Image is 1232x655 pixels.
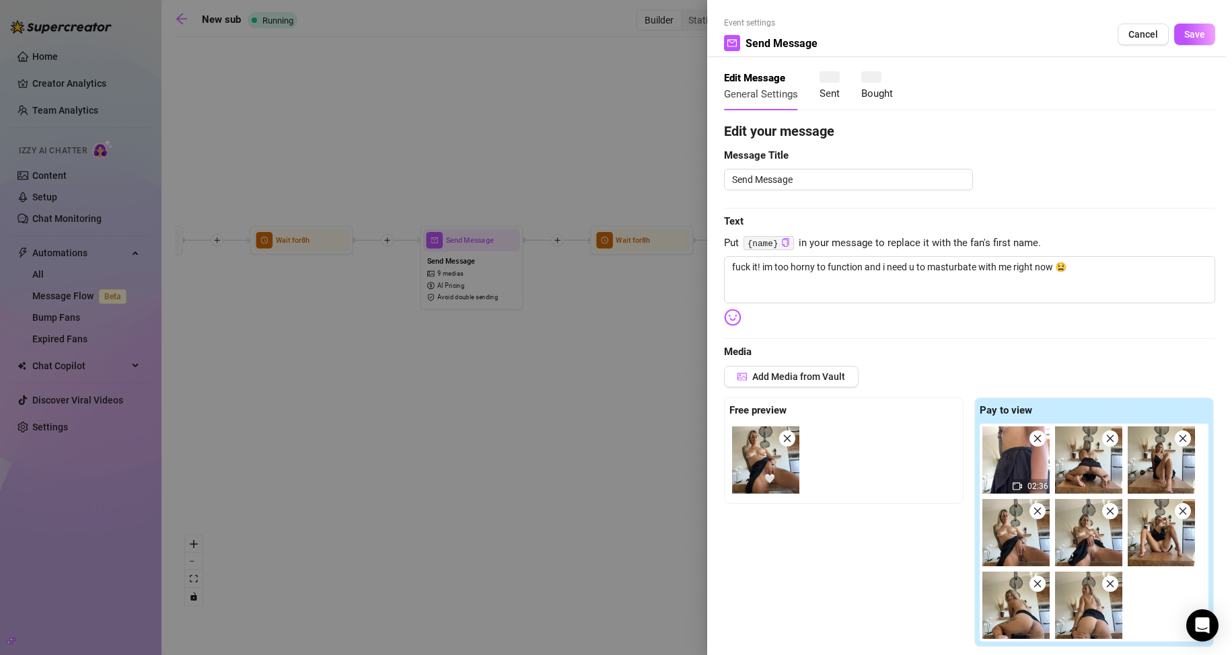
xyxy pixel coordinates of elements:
span: close [1178,434,1188,443]
img: media [1128,499,1195,566]
span: Cancel [1128,29,1158,40]
strong: Text [724,215,744,227]
span: Put in your message to replace it with the fan's first name. [724,235,1215,252]
span: 02:36 [1027,481,1048,491]
button: Save [1174,24,1215,45]
div: 02:36 [982,426,1050,494]
img: media [732,426,799,494]
img: media [1055,426,1122,494]
img: media [982,572,1050,639]
img: svg%3e [724,309,741,326]
span: close [1106,579,1115,588]
span: close [1178,506,1188,516]
img: media [1055,499,1122,566]
span: General Settings [724,88,798,100]
span: Send Message [746,35,818,52]
span: close [1033,579,1042,588]
textarea: fuck it! im too horny to function and i need u to masturbate with me right now 😫 [724,256,1215,303]
span: close [783,434,792,443]
textarea: Send Message [724,169,973,190]
img: media [982,499,1050,566]
span: Event settings [724,17,818,30]
span: close [1033,434,1042,443]
span: Bought [861,87,893,100]
span: close [1033,506,1042,516]
span: copy [781,238,790,247]
button: Cancel [1118,24,1169,45]
span: Add Media from Vault [752,371,845,382]
strong: Edit Message [724,72,785,84]
span: Sent [820,87,840,100]
span: mail [727,38,737,48]
span: picture [737,372,747,381]
img: media [982,426,1050,494]
strong: Media [724,346,752,358]
code: {name} [744,236,794,250]
button: Click to Copy [781,238,790,248]
img: media [1128,426,1195,494]
strong: Edit your message [724,123,834,139]
img: media [1055,572,1122,639]
span: Save [1184,29,1205,40]
strong: Free preview [729,404,787,416]
span: close [1106,434,1115,443]
strong: Pay to view [980,404,1032,416]
span: video-camera [1013,481,1022,491]
div: Open Intercom Messenger [1186,609,1219,642]
span: close [1106,506,1115,516]
button: Add Media from Vault [724,366,859,387]
strong: Message Title [724,149,789,161]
